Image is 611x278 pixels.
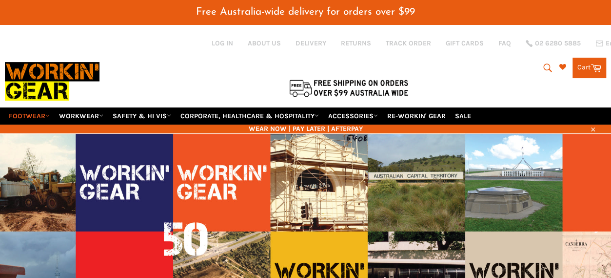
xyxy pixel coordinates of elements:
a: DELIVERY [296,39,326,48]
img: Flat $9.95 shipping Australia wide [288,78,410,98]
a: 02 6280 5885 [526,40,581,47]
a: GIFT CARDS [446,39,484,48]
a: SALE [451,107,475,125]
a: TRACK ORDER [386,39,431,48]
a: SAFETY & HI VIS [109,107,175,125]
a: RE-WORKIN' GEAR [383,107,450,125]
a: Log in [212,39,233,47]
span: Free Australia-wide delivery for orders over $99 [196,7,415,17]
a: FAQ [498,39,511,48]
a: FOOTWEAR [5,107,54,125]
a: RETURNS [341,39,371,48]
span: WEAR NOW | PAY LATER | AFTERPAY [5,124,606,133]
img: Workin Gear leaders in Workwear, Safety Boots, PPE, Uniforms. Australia's No.1 in Workwear [5,56,99,107]
a: Cart [572,58,606,78]
a: ABOUT US [248,39,281,48]
a: WORKWEAR [55,107,107,125]
span: 02 6280 5885 [535,40,581,47]
a: ACCESSORIES [324,107,382,125]
a: CORPORATE, HEALTHCARE & HOSPITALITY [177,107,323,125]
